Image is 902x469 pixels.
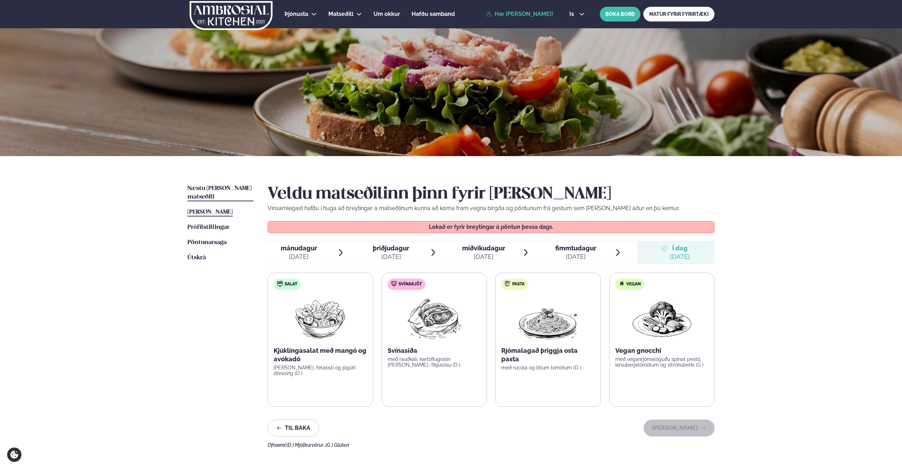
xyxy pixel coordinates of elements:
span: þriðjudagur [373,244,409,252]
a: Um okkur [374,10,400,18]
a: MATUR FYRIR FYRIRTÆKI [643,7,715,22]
span: is [569,11,576,17]
a: Prófílstillingar [187,223,229,232]
a: Útskrá [187,254,206,262]
span: [PERSON_NAME] [187,209,233,215]
span: fimmtudagur [555,244,596,252]
img: Spagetti.png [517,296,579,341]
p: með rauðkáli, kartöflugratín [PERSON_NAME]- fíkjusósu (D ) [388,356,481,368]
span: Næstu [PERSON_NAME] matseðill [187,185,252,200]
div: [DATE] [670,253,690,261]
div: [DATE] [462,253,505,261]
a: Cookie settings [7,447,22,462]
p: Lokað er fyrir breytingar á pöntun þessa dags. [275,224,707,230]
img: Pork-Meat.png [403,296,465,341]
img: pasta.svg [505,281,510,286]
span: Í dag [670,244,690,253]
img: logo [189,1,273,30]
p: Rjómalagað þriggja osta pasta [501,346,595,363]
div: [DATE] [373,253,409,261]
p: með veganrjómalöguðu spínat pestó, kirsuberjatómötum og sítrónuberki (G ) [615,356,709,368]
a: Hafðu samband [412,10,455,18]
span: Hafðu samband [412,11,455,17]
a: Næstu [PERSON_NAME] matseðill [187,184,253,201]
p: með rucola og litlum tómötum (D ) [501,365,595,370]
p: [PERSON_NAME], fetaosti og jógúrt dressing (D ) [274,365,367,376]
span: Pasta [512,281,525,287]
span: (D ) Mjólkurvörur , [286,442,325,448]
a: Þjónusta [285,10,308,18]
a: Hæ [PERSON_NAME]! [486,11,553,17]
img: Vegan.png [631,296,693,341]
button: Til baka [268,420,319,437]
span: Útskrá [187,255,206,261]
span: Vegan [626,281,641,287]
span: Pöntunarsaga [187,239,227,245]
img: Salad.png [289,296,352,341]
button: [PERSON_NAME] [644,420,715,437]
p: Vinsamlegast hafðu í huga að breytingar á matseðlinum kunna að koma fram vegna birgða og pöntunum... [268,204,715,213]
div: [DATE] [281,253,317,261]
button: BÓKA BORÐ [600,7,640,22]
span: Svínakjöt [399,281,422,287]
p: Vegan gnocchi [615,346,709,355]
span: Um okkur [374,11,400,17]
a: Pöntunarsaga [187,238,227,247]
span: Matseðill [328,11,353,17]
span: Þjónusta [285,11,308,17]
span: miðvikudagur [462,244,505,252]
span: Salat [285,281,297,287]
button: is [564,11,590,17]
a: Matseðill [328,10,353,18]
span: mánudagur [281,244,317,252]
span: Prófílstillingar [187,224,229,230]
img: Vegan.svg [619,281,625,286]
p: Svínasíða [388,346,481,355]
img: salad.svg [277,281,283,286]
h2: Veldu matseðilinn þinn fyrir [PERSON_NAME] [268,184,715,204]
div: Ofnæmi: [268,442,715,448]
img: pork.svg [391,281,397,286]
div: [DATE] [555,253,596,261]
a: [PERSON_NAME] [187,208,233,216]
p: Kjúklingasalat með mangó og avókadó [274,346,367,363]
span: (G ) Glúten [325,442,349,448]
